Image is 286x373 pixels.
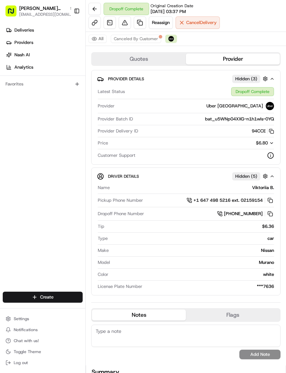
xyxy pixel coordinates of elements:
span: Model [98,259,110,266]
span: Settings [14,316,29,322]
div: Favorites [3,79,83,90]
span: Cancel Delivery [186,20,217,26]
a: [PHONE_NUMBER] [217,210,274,218]
button: Hidden (3) [232,74,270,83]
div: white [111,271,274,278]
button: All [88,35,107,43]
span: Price [98,140,108,146]
span: Make [98,247,109,254]
button: Flags [186,310,280,320]
span: bat_u5WNp04XXG-n1h1wIs-0YQ [205,116,274,122]
span: Log out [14,360,28,365]
span: Latest Status [98,89,125,95]
span: [DATE] 03:37 PM [151,9,186,15]
button: Create [3,292,83,303]
a: +1 647 498 5216 ext. 02159154 [187,197,274,204]
img: uber-new-logo.jpeg [266,102,274,110]
span: Type [98,235,108,242]
div: Nissan [111,247,274,254]
span: Driver Details [108,174,139,179]
button: [EMAIL_ADDRESS][DOMAIN_NAME] [19,12,74,17]
span: Uber [GEOGRAPHIC_DATA] [206,103,263,109]
span: Dropoff Phone Number [98,211,144,217]
span: Provider [98,103,115,109]
span: +1 647 498 5216 ext. 02159154 [193,197,263,203]
span: Color [98,271,108,278]
button: [PERSON_NAME][GEOGRAPHIC_DATA] - [GEOGRAPHIC_DATA][EMAIL_ADDRESS][DOMAIN_NAME] [3,3,71,19]
span: Pickup Phone Number [98,197,143,203]
button: Notes [92,310,186,320]
button: CancelDelivery [176,16,220,29]
span: Toggle Theme [14,349,41,354]
span: [PHONE_NUMBER] [224,211,263,217]
span: Tip [98,223,104,230]
span: License Plate Number [98,283,142,290]
a: Analytics [3,62,85,73]
button: Canceled By Customer [111,35,161,43]
div: $6.36 [107,223,274,230]
button: [PERSON_NAME][GEOGRAPHIC_DATA] - [GEOGRAPHIC_DATA] [19,5,67,12]
button: 94CCE [252,128,274,134]
span: Providers [14,39,33,46]
button: Provider DetailsHidden (3) [97,73,275,84]
span: Deliveries [14,27,34,33]
span: Provider Batch ID [98,116,133,122]
span: Name [98,185,110,191]
span: Nash AI [14,52,30,58]
img: uber-new-logo.jpeg [168,36,174,42]
button: Hidden (5) [232,172,270,180]
div: Viktoriia B. [112,185,274,191]
span: $6.80 [256,140,268,146]
button: Reassign [149,16,173,29]
button: Quotes [92,54,186,65]
span: Hidden ( 3 ) [235,76,257,82]
div: car [110,235,274,242]
span: Hidden ( 5 ) [235,173,257,179]
button: Toggle Theme [3,347,83,357]
span: Provider Details [108,76,144,82]
span: Customer Support [98,152,135,159]
span: Chat with us! [14,338,39,343]
span: Provider Delivery ID [98,128,138,134]
button: Chat with us! [3,336,83,346]
span: Reassign [152,20,170,26]
a: Deliveries [3,25,85,36]
button: Notifications [3,325,83,335]
a: Nash AI [3,49,85,60]
button: Provider [186,54,280,65]
span: Analytics [14,64,33,70]
button: Log out [3,358,83,368]
span: Notifications [14,327,38,333]
span: Canceled By Customer [114,36,158,42]
span: Original Creation Date [151,3,193,9]
button: $6.80 [214,140,274,146]
div: Murano [113,259,274,266]
a: Providers [3,37,85,48]
button: Driver DetailsHidden (5) [97,171,275,182]
span: Create [40,294,53,300]
button: Settings [3,314,83,324]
